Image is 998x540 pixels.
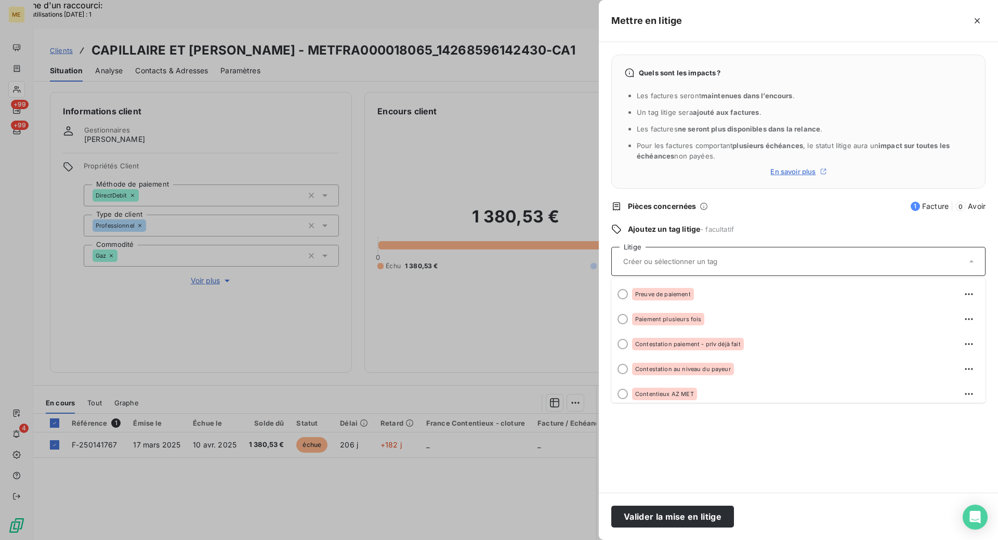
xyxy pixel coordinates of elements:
span: plusieurs échéances [732,141,803,150]
span: Contestation paiement - prlv déjà fait [635,341,741,347]
span: Les factures . [637,125,822,133]
span: En savoir plus [770,167,816,176]
span: ajouté aux factures [693,108,759,116]
h5: Mettre en litige [611,14,682,28]
span: ne seront plus disponibles dans la relance [678,125,820,133]
div: Open Intercom Messenger [963,505,988,530]
span: Les factures seront . [637,91,795,100]
span: Quels sont les impacts ? [639,69,721,77]
span: 0 [955,202,966,211]
a: En savoir plus [624,167,973,176]
span: Pour les factures comportant , le statut litige aura un non payées. [637,141,950,160]
span: Un tag litige sera . [637,108,761,116]
span: - facultatif [700,225,734,233]
span: 1 [911,202,920,211]
span: Pièces concernées [628,201,697,212]
span: Contentieux AZ MET [635,391,694,397]
span: Contestation au niveau du payeur [635,366,731,372]
input: Créer ou sélectionner un tag [622,257,773,266]
span: maintenues dans l’encours [701,91,793,100]
button: Valider la mise en litige [611,506,734,528]
span: Preuve de paiement [635,291,691,297]
span: Ajoutez un tag litige [628,225,700,233]
span: Facture Avoir [911,201,986,212]
span: Paiement plusieurs fois [635,316,701,322]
